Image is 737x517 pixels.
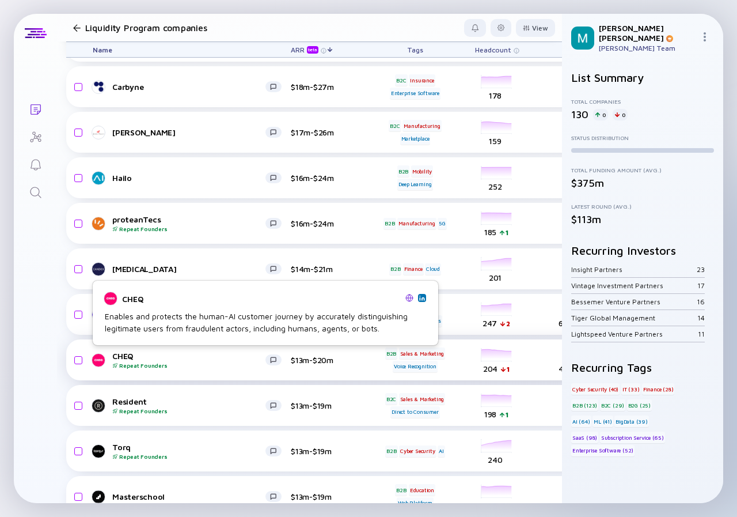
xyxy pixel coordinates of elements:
[419,295,425,301] img: CHEQ Linkedin Page
[411,165,433,177] div: Mobility
[405,294,413,302] img: CHEQ Website
[395,484,407,496] div: B2B
[400,133,431,145] div: Marketplace
[599,44,696,52] div: [PERSON_NAME] Team
[700,32,709,41] img: Menu
[571,445,635,456] div: Enterprise Software (52)
[571,383,620,395] div: Cyber Security (40)
[390,406,439,418] div: Direct to Consumer
[112,492,265,501] div: Masterschool
[571,281,697,290] div: Vintage Investment Partners
[291,264,366,274] div: $14m-$21m
[85,22,207,33] h1: Liquidity Program companies
[291,446,366,456] div: $13m-$19m
[291,401,366,410] div: $13m-$19m
[14,122,57,150] a: Investor Map
[93,397,291,414] a: ResidentRepeat Founders
[397,179,432,190] div: Deep Learning
[112,362,265,369] div: Repeat Founders
[397,497,434,509] div: Web Platform
[697,297,705,306] div: 16
[385,393,397,405] div: B2C
[397,218,436,229] div: Manufacturing
[112,82,265,92] div: Carbyne
[409,484,435,496] div: Education
[475,46,511,54] span: Headcount
[112,225,265,232] div: Repeat Founders
[93,442,291,460] a: TorqRepeat Founders
[112,407,265,414] div: Repeat Founders
[307,46,318,54] div: beta
[438,446,445,457] div: AI
[571,432,598,443] div: SaaS (98)
[571,108,588,120] div: 130
[93,80,291,94] a: Carbyne
[697,314,705,322] div: 14
[93,351,291,369] a: CHEQRepeat Founders
[593,109,608,120] div: 0
[600,399,625,411] div: B2C (29)
[291,46,321,54] div: ARR
[93,126,291,139] a: [PERSON_NAME]
[112,453,265,460] div: Repeat Founders
[571,416,591,427] div: AI (64)
[403,263,424,275] div: Finance
[698,330,705,338] div: 11
[291,355,366,365] div: $13m-$20m
[571,297,697,306] div: Bessemer Venture Partners
[571,399,598,411] div: B2B (123)
[399,393,446,405] div: Sales & Marketing
[122,294,401,304] div: CHEQ
[697,281,705,290] div: 17
[14,95,57,122] a: Lists
[112,397,265,414] div: Resident
[390,88,440,99] div: Enterprise Software
[571,265,697,274] div: Insight Partners
[697,265,705,274] div: 23
[93,262,291,276] a: [MEDICAL_DATA]
[291,218,366,228] div: $16m-$24m
[592,416,613,427] div: ML (41)
[291,173,366,183] div: $16m-$24m
[112,173,265,183] div: Hailo
[425,263,441,275] div: Cloud
[397,165,409,177] div: B2B
[14,150,57,178] a: Reminders
[395,74,407,86] div: B2C
[112,214,265,232] div: proteanTecs
[571,167,714,173] div: Total Funding Amount (Avg.)
[399,446,436,457] div: Cyber Security
[112,442,265,460] div: Torq
[613,109,628,120] div: 0
[571,361,714,374] h2: Recurring Tags
[571,203,714,210] div: Latest Round (Avg.)
[600,432,665,443] div: Subscription Service (65)
[627,399,652,411] div: B2G (25)
[399,348,446,359] div: Sales & Marketing
[14,178,57,205] a: Search
[516,19,555,37] button: View
[291,82,366,92] div: $18m-$27m
[621,383,641,395] div: IT (33)
[383,218,396,229] div: B2B
[389,120,401,131] div: B2C
[571,134,714,141] div: Status Distribution
[571,98,714,105] div: Total Companies
[599,23,696,43] div: [PERSON_NAME] [PERSON_NAME]
[571,314,697,322] div: Tiger Global Management
[112,127,265,137] div: [PERSON_NAME]
[571,71,714,84] h2: List Summary
[389,263,401,275] div: B2B
[112,351,265,369] div: CHEQ
[385,446,397,457] div: B2B
[642,383,675,395] div: Finance (28)
[385,348,397,359] div: B2B
[614,416,649,427] div: BigData (39)
[383,42,447,57] div: Tags
[571,27,594,50] img: Mordechai Profile Picture
[93,214,291,232] a: proteanTecsRepeat Founders
[409,74,435,86] div: Insurance
[571,330,698,338] div: Lightspeed Venture Partners
[438,218,447,229] div: 5G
